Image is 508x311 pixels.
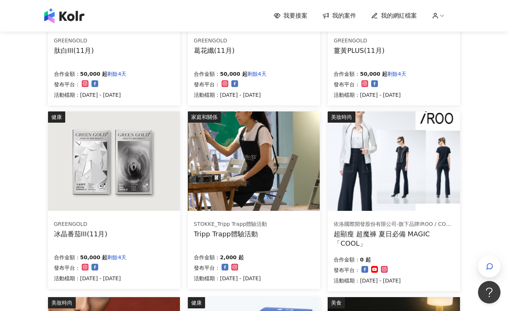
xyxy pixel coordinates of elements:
[48,297,76,308] div: 美妝時尚
[334,255,360,264] p: 合作金額：
[194,90,267,99] p: 活動檔期：[DATE] - [DATE]
[332,12,356,20] span: 我的案件
[54,263,80,272] p: 發布平台：
[188,111,320,211] img: 坐上tripp trapp、體驗專注繪畫創作
[44,8,84,23] img: logo
[194,46,235,55] div: 葛花纖(11月)
[334,46,385,55] div: 薑黃PLUS(11月)
[322,12,356,20] a: 我的案件
[194,69,220,78] p: 合作金額：
[334,69,360,78] p: 合作金額：
[54,253,80,262] p: 合作金額：
[48,111,180,211] img: 冰晶番茄III
[194,221,267,228] div: STOKKE_Tripp Trapp體驗活動
[334,80,360,89] p: 發布平台：
[48,111,65,123] div: 健康
[247,69,267,78] p: 剩餘4天
[360,69,387,78] p: 50,000 起
[194,37,235,45] div: GREENGOLD
[194,229,267,239] div: Tripp Trapp體驗活動
[54,46,94,55] div: 肽白III(11月)
[478,281,501,303] iframe: Help Scout Beacon - Open
[334,37,385,45] div: GREENGOLD
[334,276,401,285] p: 活動檔期：[DATE] - [DATE]
[381,12,417,20] span: 我的網紅檔案
[371,12,417,20] a: 我的網紅檔案
[387,69,406,78] p: 剩餘4天
[220,253,244,262] p: 2,000 起
[188,111,221,123] div: 家庭和關係
[188,297,205,308] div: 健康
[334,229,454,248] div: 超顯瘦 超魔褲 夏日必備 MAGIC「COOL」
[194,80,220,89] p: 發布平台：
[54,80,80,89] p: 發布平台：
[107,69,126,78] p: 剩餘4天
[54,229,108,239] div: 冰晶番茄III(11月)
[194,274,261,283] p: 活動檔期：[DATE] - [DATE]
[54,221,108,228] div: GREENGOLD
[283,12,307,20] span: 我要接案
[54,69,80,78] p: 合作金額：
[334,221,454,228] div: 依洛國際開發股份有限公司-旗下品牌iROO / COZY PUNCH
[194,263,220,272] p: 發布平台：
[80,253,108,262] p: 50,000 起
[54,37,94,45] div: GREENGOLD
[360,255,371,264] p: 0 起
[328,111,355,123] div: 美妝時尚
[328,111,460,211] img: ONE TONE彩虹衣
[334,90,406,99] p: 活動檔期：[DATE] - [DATE]
[80,69,108,78] p: 50,000 起
[194,253,220,262] p: 合作金額：
[220,69,247,78] p: 50,000 起
[334,266,360,275] p: 發布平台：
[54,274,127,283] p: 活動檔期：[DATE] - [DATE]
[328,297,345,308] div: 美食
[274,12,307,20] a: 我要接案
[107,253,126,262] p: 剩餘4天
[54,90,127,99] p: 活動檔期：[DATE] - [DATE]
